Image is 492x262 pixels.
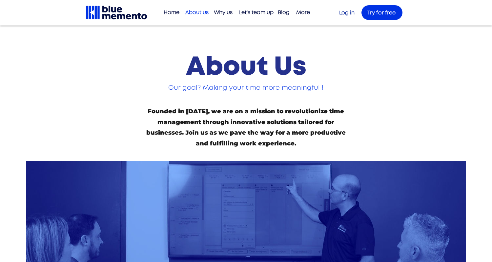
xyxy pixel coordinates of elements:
span: Our goal? Making your time more meaningful ! [168,84,323,91]
a: Try for free [361,5,402,20]
span: Founded in [DATE], we are on a mission to revolutionize time management through innovative soluti... [146,108,346,147]
p: More [293,7,313,18]
a: Let's team up [236,7,275,18]
p: Let's team up [236,7,277,18]
a: Why us [211,7,236,18]
p: About us [182,7,212,18]
a: Home [160,7,182,18]
a: Blog [275,7,293,18]
span: Try for free [367,10,396,15]
img: Blue Memento black logo [85,5,148,20]
a: Log in [339,10,355,15]
span: About Us [186,54,306,80]
p: Home [160,7,183,18]
a: About us [182,7,211,18]
nav: Site [160,7,313,18]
